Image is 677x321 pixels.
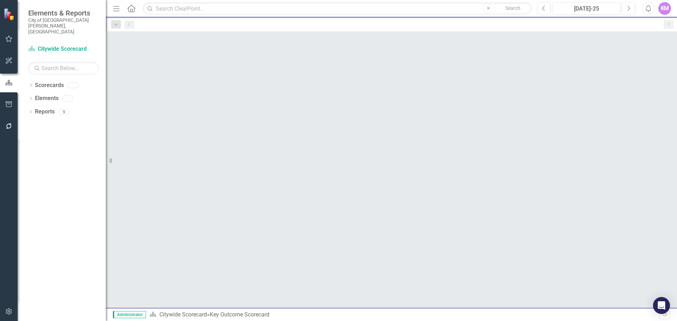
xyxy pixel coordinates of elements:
[28,62,99,74] input: Search Below...
[35,108,55,116] a: Reports
[143,2,532,15] input: Search ClearPoint...
[159,311,207,318] a: Citywide Scorecard
[653,297,670,314] div: Open Intercom Messenger
[658,2,671,15] button: KM
[505,5,520,11] span: Search
[35,94,59,103] a: Elements
[495,4,530,13] button: Search
[3,8,16,20] img: ClearPoint Strategy
[113,311,146,318] span: Administrator
[35,81,64,89] a: Scorecards
[210,311,269,318] div: Key Outcome Scorecard
[28,17,99,35] small: City of [GEOGRAPHIC_DATA][PERSON_NAME], [GEOGRAPHIC_DATA]
[150,311,660,319] div: »
[555,5,618,13] div: [DATE]-25
[553,2,620,15] button: [DATE]-25
[28,9,99,17] span: Elements & Reports
[58,109,69,115] div: 9
[28,45,99,53] a: Citywide Scorecard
